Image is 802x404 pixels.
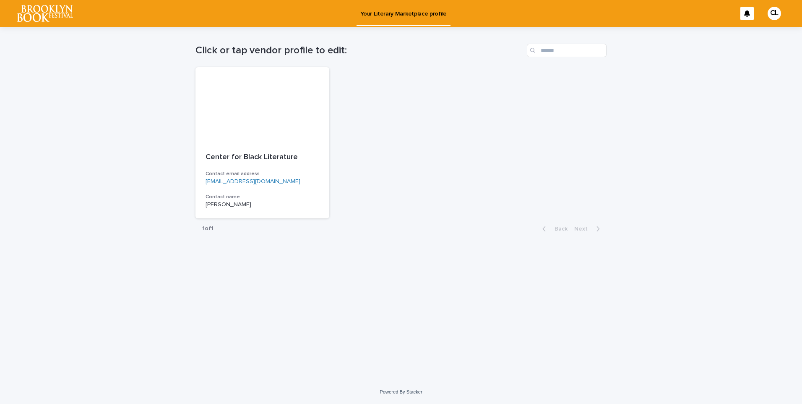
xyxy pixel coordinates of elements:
[206,201,319,208] p: [PERSON_NAME]
[206,194,319,200] h3: Contact name
[527,44,607,57] input: Search
[380,389,422,394] a: Powered By Stacker
[549,226,568,232] span: Back
[536,225,571,233] button: Back
[574,226,593,232] span: Next
[768,7,781,20] div: CL
[571,225,607,233] button: Next
[195,67,329,218] a: Center for Black LiteratureContact email address[EMAIL_ADDRESS][DOMAIN_NAME]Contact name[PERSON_N...
[195,45,523,57] h1: Click or tap vendor profile to edit:
[206,153,319,162] p: Center for Black Literature
[206,178,300,184] a: [EMAIL_ADDRESS][DOMAIN_NAME]
[17,5,73,22] img: l65f3yHPToSKODuEVUav
[206,171,319,177] h3: Contact email address
[195,218,220,239] p: 1 of 1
